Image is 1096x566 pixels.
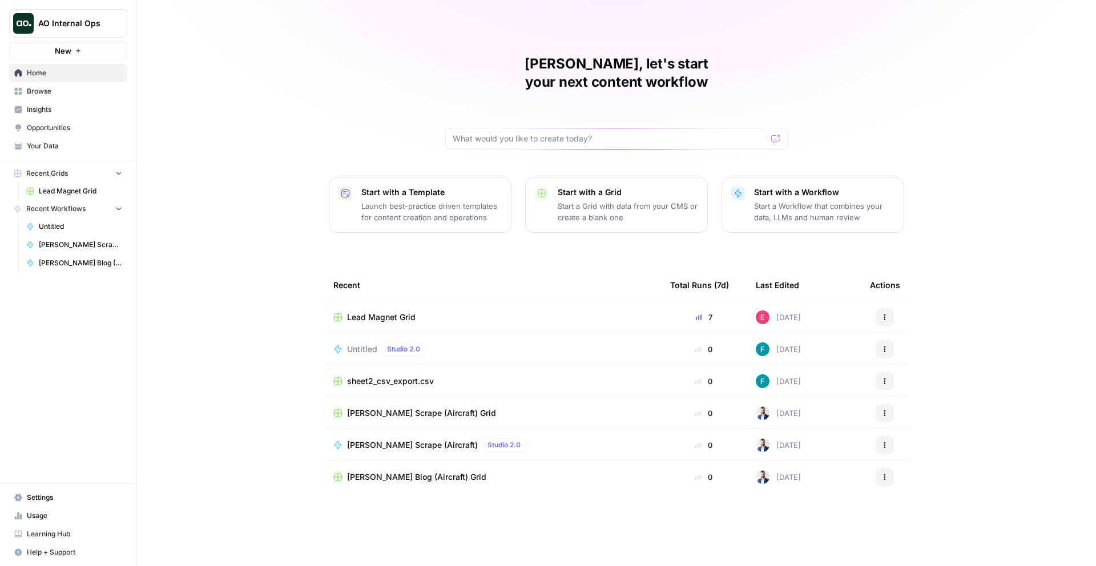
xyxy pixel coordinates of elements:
div: 7 [670,312,738,323]
a: Opportunities [9,119,127,137]
span: AO Internal Ops [38,18,107,29]
div: [DATE] [756,470,801,484]
div: 0 [670,439,738,451]
span: Studio 2.0 [487,440,521,450]
button: Start with a GridStart a Grid with data from your CMS or create a blank one [525,177,708,233]
span: New [55,45,71,56]
button: Workspace: AO Internal Ops [9,9,127,38]
p: Start with a Template [361,187,502,198]
a: Your Data [9,137,127,155]
input: What would you like to create today? [453,133,767,144]
a: [PERSON_NAME] Blog (Aircraft) Grid [333,471,652,483]
div: Total Runs (7d) [670,269,729,301]
a: Lead Magnet Grid [333,312,652,323]
div: 0 [670,407,738,419]
span: Help + Support [27,547,122,557]
img: 9jx7mcr4ixhpj047cl9iju68ah1c [756,406,769,420]
a: Usage [9,507,127,525]
span: [PERSON_NAME] Scrape (Aircraft) [347,439,478,451]
p: Start a Grid with data from your CMS or create a blank one [558,200,698,223]
div: [DATE] [756,406,801,420]
span: Recent Workflows [26,204,86,214]
span: Recent Grids [26,168,68,179]
button: Start with a WorkflowStart a Workflow that combines your data, LLMs and human review [722,177,904,233]
a: Browse [9,82,127,100]
a: [PERSON_NAME] Scrape (Aircraft) Grid [333,407,652,419]
img: 9jx7mcr4ixhpj047cl9iju68ah1c [756,470,769,484]
span: sheet2_csv_export.csv [347,375,434,387]
h1: [PERSON_NAME], let's start your next content workflow [445,55,788,91]
span: [PERSON_NAME] Blog (Aircraft) Grid [347,471,486,483]
button: Start with a TemplateLaunch best-practice driven templates for content creation and operations [329,177,511,233]
p: Launch best-practice driven templates for content creation and operations [361,200,502,223]
a: UntitledStudio 2.0 [333,342,652,356]
a: Insights [9,100,127,119]
span: Learning Hub [27,529,122,539]
span: [PERSON_NAME] Scrape (Aircraft) [39,240,122,250]
a: Settings [9,488,127,507]
p: Start a Workflow that combines your data, LLMs and human review [754,200,894,223]
img: AO Internal Ops Logo [13,13,34,34]
span: [PERSON_NAME] Blog (Aircraft) [39,258,122,268]
div: 0 [670,471,738,483]
span: Settings [27,492,122,503]
span: Home [27,68,122,78]
span: Browse [27,86,122,96]
span: Untitled [39,221,122,232]
span: Insights [27,104,122,115]
button: New [9,42,127,59]
div: Last Edited [756,269,799,301]
span: Usage [27,511,122,521]
a: Learning Hub [9,525,127,543]
img: 3qwd99qm5jrkms79koxglshcff0m [756,342,769,356]
div: [DATE] [756,374,801,388]
div: [DATE] [756,310,801,324]
div: Recent [333,269,652,301]
a: sheet2_csv_export.csv [333,375,652,387]
div: [DATE] [756,438,801,452]
img: gb16zhf41x8v22qxtbb1h95od9c4 [756,310,769,324]
div: Actions [870,269,900,301]
a: Lead Magnet Grid [21,182,127,200]
button: Help + Support [9,543,127,561]
div: 0 [670,343,738,355]
p: Start with a Workflow [754,187,894,198]
span: Lead Magnet Grid [347,312,416,323]
span: Opportunities [27,123,122,133]
span: Lead Magnet Grid [39,186,122,196]
a: [PERSON_NAME] Scrape (Aircraft)Studio 2.0 [333,438,652,452]
a: Untitled [21,217,127,236]
div: [DATE] [756,342,801,356]
span: [PERSON_NAME] Scrape (Aircraft) Grid [347,407,496,419]
span: Studio 2.0 [387,344,420,354]
button: Recent Grids [9,165,127,182]
img: 3qwd99qm5jrkms79koxglshcff0m [756,374,769,388]
span: Untitled [347,343,377,355]
div: 0 [670,375,738,387]
a: Home [9,64,127,82]
a: [PERSON_NAME] Blog (Aircraft) [21,254,127,272]
img: 9jx7mcr4ixhpj047cl9iju68ah1c [756,438,769,452]
span: Your Data [27,141,122,151]
button: Recent Workflows [9,200,127,217]
a: [PERSON_NAME] Scrape (Aircraft) [21,236,127,254]
p: Start with a Grid [558,187,698,198]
